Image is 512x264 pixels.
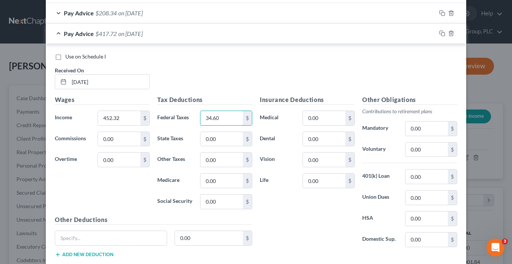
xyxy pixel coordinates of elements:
div: $ [448,169,457,184]
h5: Tax Deductions [157,95,252,105]
h5: Insurance Deductions [260,95,355,105]
input: Specify... [55,231,167,245]
input: 0.00 [405,190,448,205]
label: State Taxes [154,132,196,147]
label: Life [256,173,299,188]
span: on [DATE] [118,30,143,37]
div: $ [345,153,354,167]
span: Pay Advice [64,9,94,16]
div: $ [448,142,457,157]
div: $ [243,231,252,245]
span: Use on Schedule I [65,53,106,60]
input: 0.00 [200,153,243,167]
div: $ [140,132,149,146]
span: $208.34 [95,9,117,16]
input: 0.00 [200,132,243,146]
div: $ [243,174,252,188]
label: Dental [256,132,299,147]
label: Commissions [51,132,94,147]
input: 0.00 [303,111,345,125]
input: 0.00 [405,211,448,226]
div: $ [345,132,354,146]
label: 401(k) Loan [358,169,401,184]
span: $417.72 [95,30,117,37]
input: 0.00 [303,132,345,146]
label: Vision [256,152,299,167]
h5: Wages [55,95,150,105]
span: Received On [55,67,84,73]
h5: Other Obligations [362,95,457,105]
input: 0.00 [303,174,345,188]
label: Medical [256,111,299,126]
div: $ [140,153,149,167]
label: Union Dues [358,190,401,205]
span: Income [55,114,72,120]
input: 0.00 [303,153,345,167]
input: 0.00 [98,111,140,125]
div: $ [448,232,457,247]
input: 0.00 [405,142,448,157]
div: $ [448,121,457,136]
button: Add new deduction [55,252,113,258]
input: 0.00 [200,195,243,209]
input: 0.00 [405,232,448,247]
input: 0.00 [98,153,140,167]
label: Other Taxes [154,152,196,167]
input: 0.00 [175,231,243,245]
label: Social Security [154,194,196,209]
span: 3 [502,238,508,244]
div: $ [345,111,354,125]
label: Federal Taxes [154,111,196,126]
p: Contributions to retirement plans [362,108,457,115]
label: Domestic Sup. [358,232,401,247]
div: $ [243,111,252,125]
h5: Other Deductions [55,215,252,225]
iframe: Intercom live chat [486,238,504,256]
input: 0.00 [200,111,243,125]
label: Overtime [51,152,94,167]
input: 0.00 [405,169,448,184]
div: $ [243,153,252,167]
label: Voluntary [358,142,401,157]
input: MM/DD/YYYY [69,75,149,89]
span: on [DATE] [118,9,143,16]
label: Medicare [154,173,196,188]
div: $ [448,211,457,226]
div: $ [345,174,354,188]
label: HSA [358,211,401,226]
div: $ [140,111,149,125]
div: $ [243,195,252,209]
div: $ [243,132,252,146]
label: Mandatory [358,121,401,136]
div: $ [448,190,457,205]
input: 0.00 [405,121,448,136]
input: 0.00 [200,174,243,188]
input: 0.00 [98,132,140,146]
span: Pay Advice [64,30,94,37]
